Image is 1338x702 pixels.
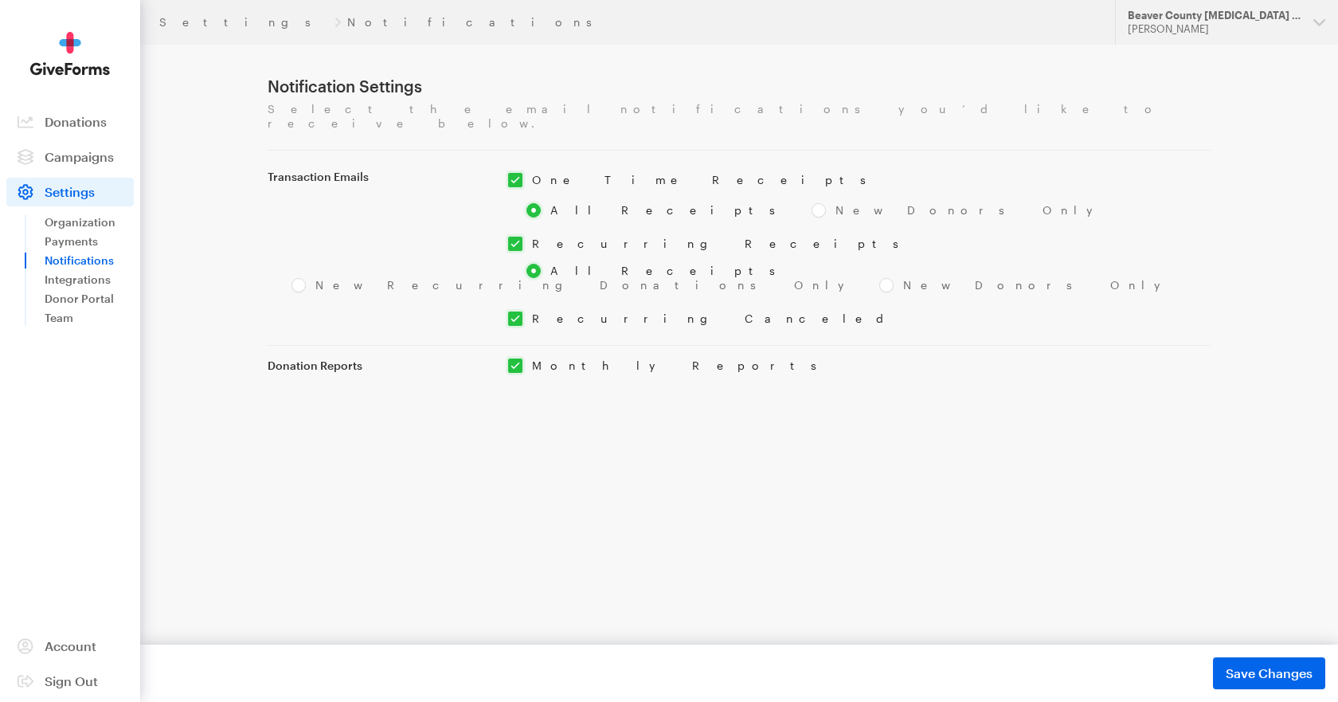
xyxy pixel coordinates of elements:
a: Organization [45,213,134,232]
p: Select the email notifications you’d like to receive below. [268,102,1211,131]
span: Campaigns [45,149,114,164]
label: Transaction Emails [268,170,489,184]
a: Settings [159,16,328,29]
a: Campaigns [6,143,134,171]
h1: Notification Settings [268,76,1211,96]
a: Settings [6,178,134,206]
a: Team [45,308,134,327]
a: Donations [6,108,134,136]
a: Notifications [45,251,134,270]
span: Donations [45,114,107,129]
a: Donor Portal [45,289,134,308]
a: Integrations [45,270,134,289]
img: GiveForms [30,32,110,76]
span: Settings [45,184,95,199]
label: Donation Reports [268,359,489,373]
a: Payments [45,232,134,251]
div: Beaver County [MEDICAL_DATA] & Heart Association [1128,9,1301,22]
div: [PERSON_NAME] [1128,22,1301,36]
